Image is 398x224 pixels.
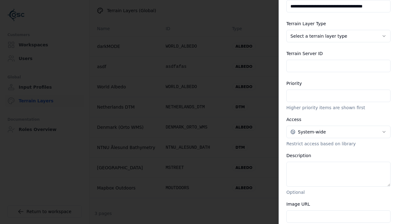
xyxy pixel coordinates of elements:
[286,21,326,26] label: Terrain Layer Type
[286,189,391,195] p: Optional
[286,153,311,158] label: Description
[286,141,391,147] p: Restrict access based on library
[286,117,301,122] label: Access
[286,81,302,86] label: Priority
[286,51,323,56] label: Terrain Server ID
[286,202,310,207] label: Image URL
[286,105,391,111] p: Higher priority items are shown first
